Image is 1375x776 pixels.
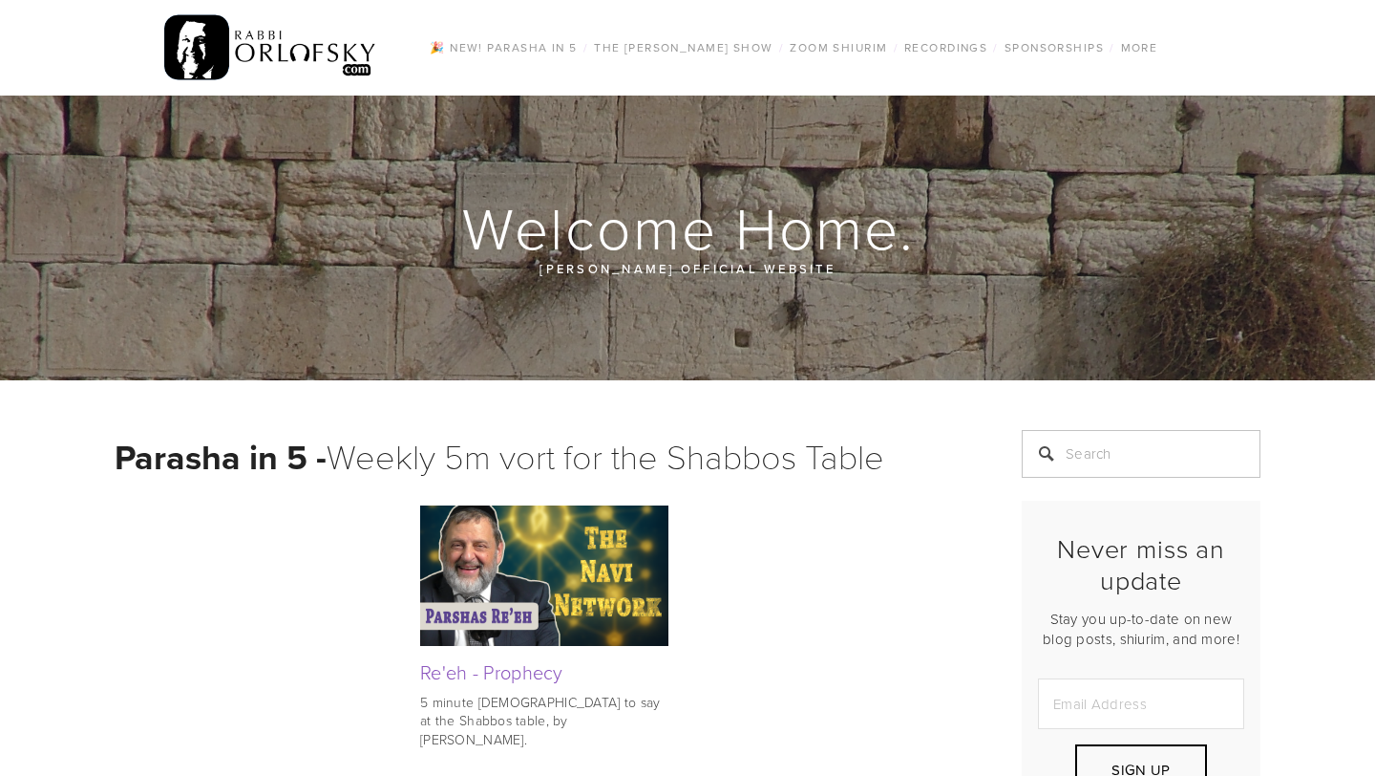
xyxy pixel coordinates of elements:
a: More [1115,35,1164,60]
a: Zoom Shiurim [784,35,893,60]
h1: Weekly 5m vort for the Shabbos Table [115,430,974,483]
input: Search [1022,430,1260,478]
p: 5 minute [DEMOGRAPHIC_DATA] to say at the Shabbos table, by [PERSON_NAME]. [420,693,668,749]
span: / [894,39,899,55]
img: Re'eh - Prophecy [420,506,668,645]
span: / [1110,39,1114,55]
a: Recordings [899,35,993,60]
h2: Never miss an update [1038,533,1244,595]
input: Email Address [1038,679,1244,729]
a: Re'eh - Prophecy [420,658,563,685]
strong: Parasha in 5 - [115,432,327,482]
a: Sponsorships [999,35,1110,60]
a: 🎉 NEW! Parasha in 5 [424,35,582,60]
span: / [993,39,998,55]
span: / [779,39,784,55]
span: / [583,39,588,55]
p: [PERSON_NAME] official website [229,258,1146,279]
img: RabbiOrlofsky.com [164,11,377,85]
h1: Welcome Home. [115,197,1262,258]
p: Stay you up-to-date on new blog posts, shiurim, and more! [1038,609,1244,649]
a: The [PERSON_NAME] Show [588,35,779,60]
